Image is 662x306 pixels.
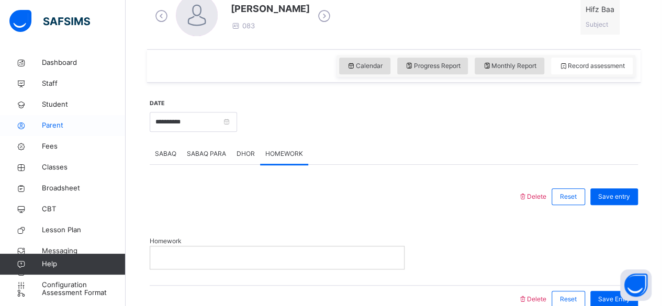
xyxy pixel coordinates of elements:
[42,183,126,194] span: Broadsheet
[518,295,546,303] span: Delete
[42,120,126,131] span: Parent
[9,10,90,32] img: safsims
[560,294,577,304] span: Reset
[518,192,546,200] span: Delete
[42,259,125,269] span: Help
[265,149,303,158] span: HOMEWORK
[347,61,383,71] span: Calendar
[598,294,630,304] span: Save Entry
[42,58,126,68] span: Dashboard
[620,269,652,301] button: Open asap
[231,2,310,16] span: [PERSON_NAME]
[598,192,630,201] span: Save entry
[150,236,405,246] span: Homework
[560,192,577,201] span: Reset
[42,99,126,110] span: Student
[586,20,608,28] span: Subject
[586,4,614,15] span: Hifz Baa
[42,225,126,235] span: Lesson Plan
[150,99,165,108] label: Date
[42,204,126,214] span: CBT
[42,78,126,89] span: Staff
[483,61,536,71] span: Monthly Report
[187,149,226,158] span: SABAQ PARA
[42,162,126,173] span: Classes
[231,21,255,30] span: 083
[405,61,461,71] span: Progress Report
[559,61,625,71] span: Record assessment
[237,149,255,158] span: DHOR
[42,246,126,256] span: Messaging
[155,149,176,158] span: SABAQ
[42,280,125,290] span: Configuration
[42,141,126,152] span: Fees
